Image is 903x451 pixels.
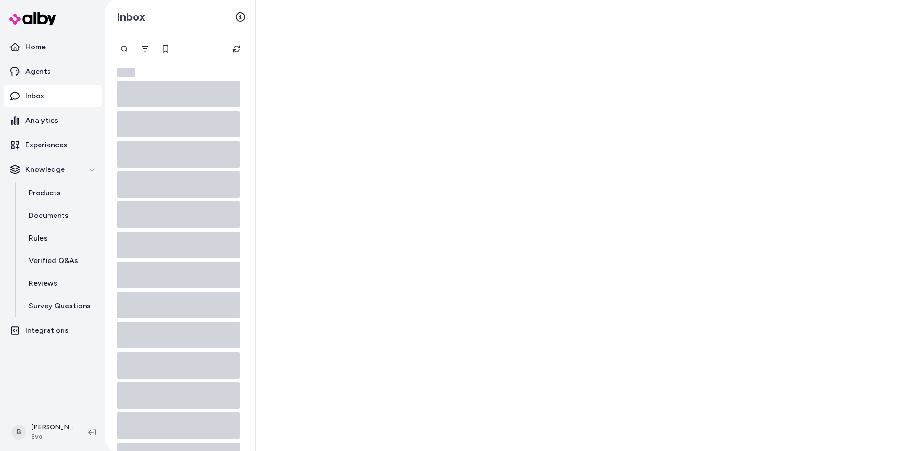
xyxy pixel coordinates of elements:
p: Agents [25,66,51,77]
button: Refresh [227,40,246,58]
span: Evo [31,432,73,442]
h2: Inbox [117,10,145,24]
button: Knowledge [4,158,102,181]
p: Products [29,187,61,199]
a: Integrations [4,319,102,342]
a: Products [19,182,102,204]
a: Experiences [4,134,102,156]
a: Inbox [4,85,102,107]
p: Experiences [25,139,67,151]
a: Documents [19,204,102,227]
p: Integrations [25,325,69,336]
p: Survey Questions [29,300,91,312]
p: Knowledge [25,164,65,175]
a: Survey Questions [19,295,102,317]
p: Verified Q&As [29,255,78,266]
a: Rules [19,227,102,250]
a: Home [4,36,102,58]
p: Documents [29,210,69,221]
p: Inbox [25,90,44,102]
a: Verified Q&As [19,250,102,272]
p: Analytics [25,115,58,126]
p: Reviews [29,278,57,289]
a: Agents [4,60,102,83]
span: B [11,425,26,440]
p: [PERSON_NAME] [31,423,73,432]
a: Reviews [19,272,102,295]
img: alby Logo [9,12,56,25]
button: B[PERSON_NAME]Evo [6,417,81,447]
a: Analytics [4,109,102,132]
p: Rules [29,233,48,244]
p: Home [25,41,46,53]
button: Filter [135,40,154,58]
